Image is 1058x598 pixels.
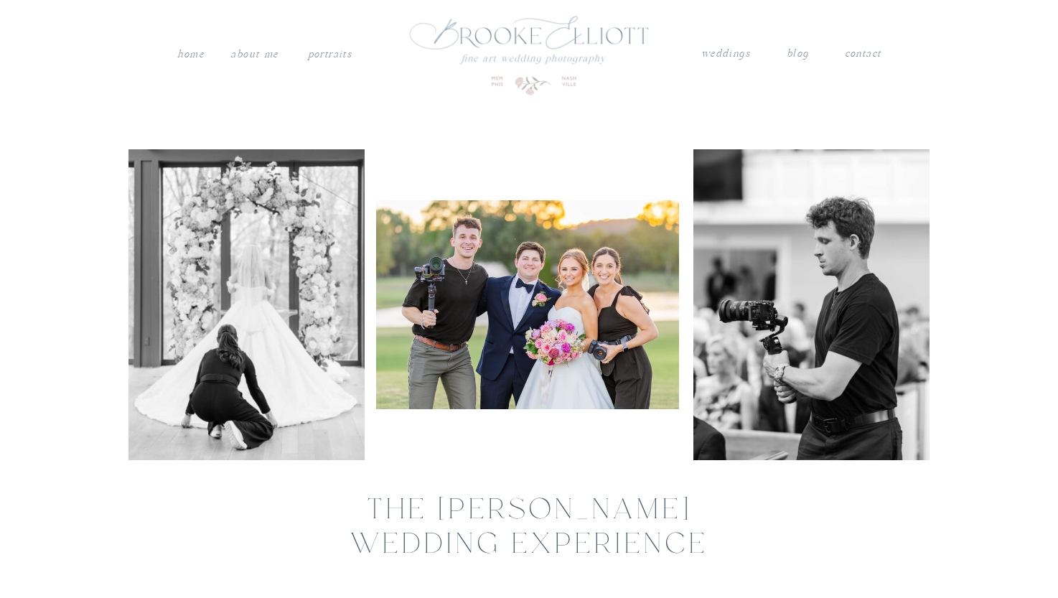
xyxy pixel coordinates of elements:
a: weddings [701,45,751,63]
a: PORTRAITS [306,45,354,60]
a: Home [177,45,205,64]
a: blog [787,45,808,63]
h2: The [PERSON_NAME] wedding experience [343,494,716,522]
a: About me [229,45,280,64]
a: contact [844,45,881,59]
